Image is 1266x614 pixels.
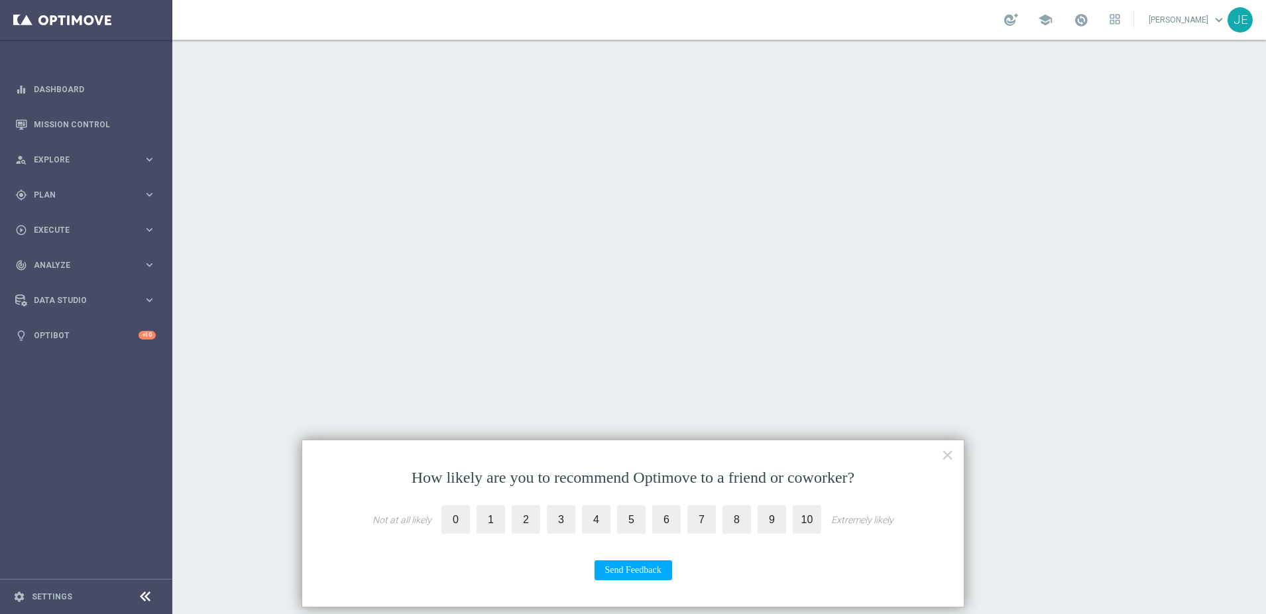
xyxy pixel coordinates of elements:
label: 3 [547,505,575,534]
button: play_circle_outline Execute keyboard_arrow_right [15,225,156,235]
i: play_circle_outline [15,224,27,236]
span: Data Studio [34,296,143,304]
i: keyboard_arrow_right [143,294,156,306]
div: JE [1228,7,1253,32]
label: 7 [687,505,716,534]
button: gps_fixed Plan keyboard_arrow_right [15,190,156,200]
i: keyboard_arrow_right [143,153,156,166]
label: 1 [477,505,505,534]
div: Mission Control [15,107,156,142]
label: 4 [582,505,610,534]
span: school [1038,13,1053,27]
label: 9 [758,505,786,534]
i: keyboard_arrow_right [143,259,156,271]
label: 2 [512,505,540,534]
i: keyboard_arrow_right [143,188,156,201]
button: Close [941,444,954,465]
span: Explore [34,156,143,164]
i: person_search [15,154,27,166]
button: Mission Control [15,119,156,130]
div: Execute [15,224,143,236]
i: track_changes [15,259,27,271]
span: keyboard_arrow_down [1212,13,1226,27]
button: person_search Explore keyboard_arrow_right [15,154,156,165]
i: lightbulb [15,330,27,341]
a: Mission Control [34,107,156,142]
div: Plan [15,189,143,201]
span: Analyze [34,261,143,269]
a: [PERSON_NAME]keyboard_arrow_down [1147,10,1228,30]
button: Data Studio keyboard_arrow_right [15,295,156,306]
label: 0 [441,505,470,534]
button: track_changes Analyze keyboard_arrow_right [15,260,156,271]
div: Extremely likely [831,515,893,525]
a: Optibot [34,318,139,353]
button: Send Feedback [595,560,672,580]
label: 5 [617,505,646,534]
div: Optibot [15,318,156,353]
i: equalizer [15,84,27,95]
div: Data Studio [15,294,143,306]
i: gps_fixed [15,189,27,201]
div: Explore [15,154,143,166]
div: +10 [139,331,156,339]
span: Plan [34,191,143,199]
i: keyboard_arrow_right [143,223,156,236]
i: settings [13,591,25,603]
label: 6 [652,505,681,534]
a: Settings [32,593,72,601]
button: lightbulb Optibot +10 [15,330,156,341]
div: Not at all likely [373,515,432,525]
a: Dashboard [34,72,156,107]
div: Dashboard [15,72,156,107]
button: equalizer Dashboard [15,84,156,95]
label: 8 [722,505,751,534]
label: 10 [793,505,821,534]
div: Analyze [15,259,143,271]
p: How likely are you to recommend Optimove to a friend or coworker? [329,467,937,489]
span: Execute [34,226,143,234]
